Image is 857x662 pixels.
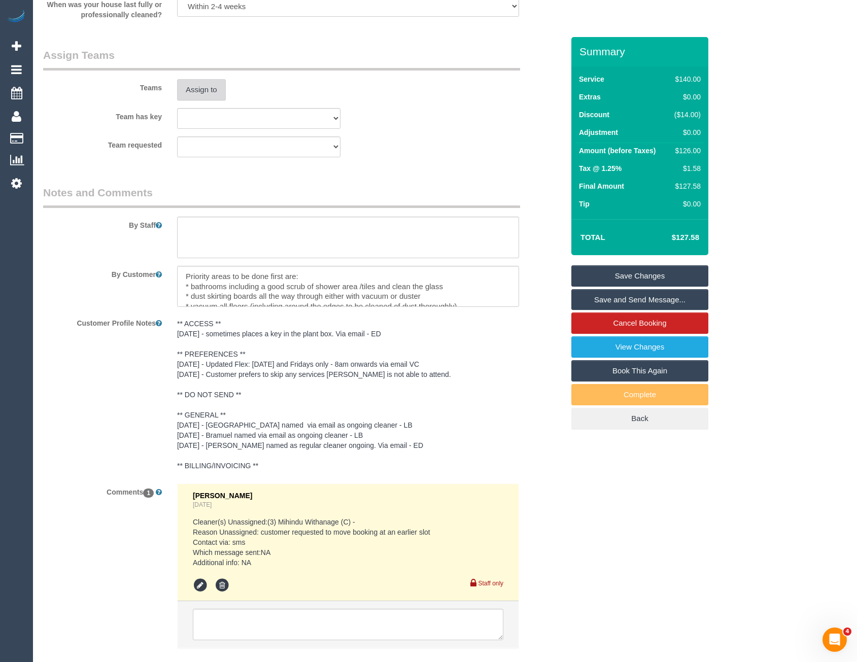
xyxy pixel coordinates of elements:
[36,483,169,497] label: Comments
[36,266,169,280] label: By Customer
[579,92,601,102] label: Extras
[579,146,656,156] label: Amount (before Taxes)
[571,336,708,358] a: View Changes
[579,74,604,84] label: Service
[571,289,708,310] a: Save and Send Message...
[670,74,701,84] div: $140.00
[822,628,847,652] iframe: Intercom live chat
[670,110,701,120] div: ($14.00)
[193,517,503,568] pre: Cleaner(s) Unassigned:(3) Mihindu Withanage (C) - Reason Unassigned: customer requested to move b...
[478,580,503,587] small: Staff only
[143,489,154,498] span: 1
[571,360,708,381] a: Book This Again
[43,48,520,71] legend: Assign Teams
[36,217,169,230] label: By Staff
[36,315,169,328] label: Customer Profile Notes
[670,199,701,209] div: $0.00
[670,181,701,191] div: $127.58
[571,312,708,334] a: Cancel Booking
[571,408,708,429] a: Back
[670,163,701,173] div: $1.58
[579,199,590,209] label: Tip
[36,108,169,122] label: Team has key
[580,233,605,241] strong: Total
[43,185,520,208] legend: Notes and Comments
[6,10,26,24] img: Automaid Logo
[177,79,226,100] button: Assign to
[193,492,252,500] span: [PERSON_NAME]
[36,79,169,93] label: Teams
[579,163,622,173] label: Tax @ 1.25%
[177,319,519,471] pre: ** ACCESS ** [DATE] - sometimes places a key in the plant box. Via email - ED ** PREFERENCES ** [...
[579,181,624,191] label: Final Amount
[579,127,618,137] label: Adjustment
[579,110,609,120] label: Discount
[843,628,851,636] span: 4
[670,146,701,156] div: $126.00
[193,501,212,508] a: [DATE]
[641,233,699,242] h4: $127.58
[670,127,701,137] div: $0.00
[670,92,701,102] div: $0.00
[571,265,708,287] a: Save Changes
[36,136,169,150] label: Team requested
[579,46,703,57] h3: Summary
